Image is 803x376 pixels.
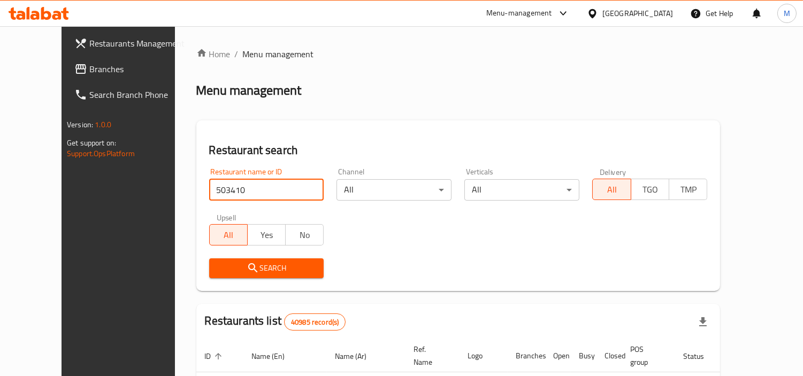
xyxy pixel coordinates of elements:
[596,340,622,372] th: Closed
[486,7,552,20] div: Menu-management
[66,82,196,108] a: Search Branch Phone
[684,350,718,363] span: Status
[571,340,596,372] th: Busy
[66,30,196,56] a: Restaurants Management
[508,340,545,372] th: Branches
[196,48,721,60] nav: breadcrumb
[592,179,631,200] button: All
[209,179,324,201] input: Search for restaurant name or ID..
[284,313,346,331] div: Total records count
[690,309,716,335] div: Export file
[205,313,346,331] h2: Restaurants list
[95,118,111,132] span: 1.0.0
[290,227,319,243] span: No
[597,182,626,197] span: All
[600,168,626,175] label: Delivery
[636,182,665,197] span: TGO
[209,258,324,278] button: Search
[674,182,703,197] span: TMP
[784,7,790,19] span: M
[252,227,281,243] span: Yes
[235,48,239,60] li: /
[89,37,187,50] span: Restaurants Management
[631,343,662,369] span: POS group
[89,63,187,75] span: Branches
[631,179,669,200] button: TGO
[67,136,116,150] span: Get support on:
[545,340,571,372] th: Open
[66,56,196,82] a: Branches
[209,142,708,158] h2: Restaurant search
[285,317,345,327] span: 40985 record(s)
[243,48,314,60] span: Menu management
[464,179,579,201] div: All
[247,224,286,245] button: Yes
[602,7,673,19] div: [GEOGRAPHIC_DATA]
[218,262,316,275] span: Search
[337,179,452,201] div: All
[285,224,324,245] button: No
[217,213,236,221] label: Upsell
[209,224,248,245] button: All
[67,118,93,132] span: Version:
[414,343,447,369] span: Ref. Name
[196,82,302,99] h2: Menu management
[252,350,299,363] span: Name (En)
[669,179,707,200] button: TMP
[205,350,225,363] span: ID
[460,340,508,372] th: Logo
[196,48,231,60] a: Home
[214,227,243,243] span: All
[335,350,381,363] span: Name (Ar)
[67,147,135,160] a: Support.OpsPlatform
[89,88,187,101] span: Search Branch Phone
